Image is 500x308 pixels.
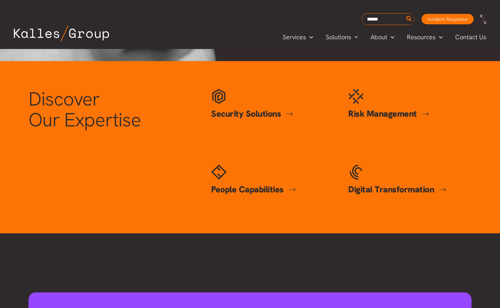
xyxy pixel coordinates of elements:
[405,14,414,25] button: Search
[348,184,446,195] a: Digital Transformation
[326,32,351,42] span: Solutions
[276,32,319,42] a: ServicesMenu Toggle
[319,32,365,42] a: SolutionsMenu Toggle
[276,31,493,43] nav: Primary Site Navigation
[435,32,443,42] span: Menu Toggle
[211,108,293,119] a: Security Solutions
[306,32,313,42] span: Menu Toggle
[455,32,486,42] span: Contact Us
[401,32,449,42] a: ResourcesMenu Toggle
[387,32,394,42] span: Menu Toggle
[422,14,474,24] a: Incident Response
[364,32,401,42] a: AboutMenu Toggle
[449,32,493,42] a: Contact Us
[283,32,306,42] span: Services
[28,86,141,132] span: Discover Our Expertise
[14,25,109,41] img: Kalles Group
[351,32,358,42] span: Menu Toggle
[407,32,435,42] span: Resources
[348,108,429,119] a: Risk Management
[370,32,387,42] span: About
[211,184,296,195] a: People Capabilities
